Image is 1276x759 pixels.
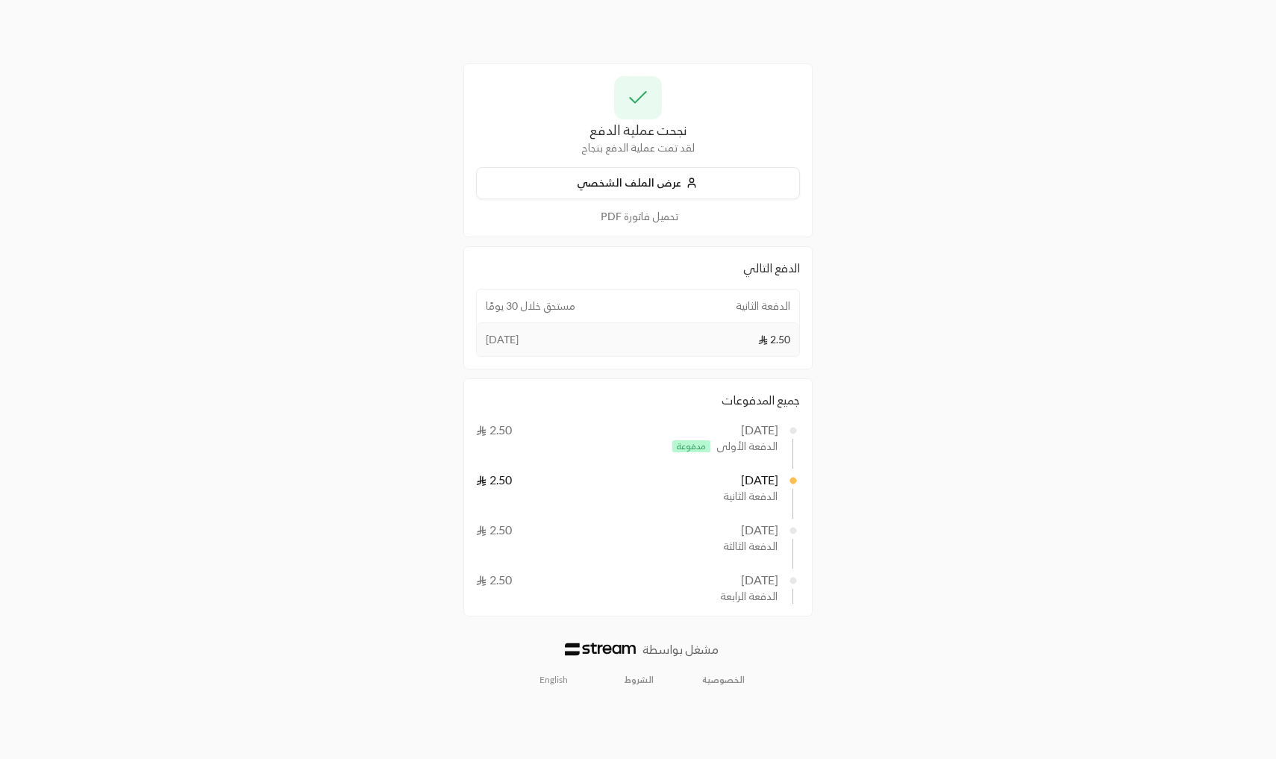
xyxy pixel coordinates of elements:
[741,421,779,439] div: [DATE]
[758,332,790,347] span: 2.50
[476,167,800,199] button: عرض الملف الشخصي
[476,140,800,155] div: لقد تمت عملية الدفع بنجاح
[741,521,779,539] div: [DATE]
[531,668,576,692] a: English
[720,589,778,604] span: الدفعة الرابعة
[723,539,778,554] span: الدفعة الثالثة
[565,643,636,656] img: Logo
[476,259,800,277] div: الدفع التالي
[476,572,512,587] span: 2.50
[702,674,745,686] a: الخصوصية
[476,472,512,487] span: 2.50
[741,571,779,589] div: [DATE]
[476,208,800,225] button: تحميل فاتورة PDF
[486,332,519,347] span: [DATE]
[625,674,654,686] a: الشروط
[672,440,710,452] span: مدفوعة
[716,439,778,454] span: الدفعة الأولى
[642,640,719,658] p: مشغل بواسطة
[741,471,779,489] div: [DATE]
[476,522,512,537] span: 2.50
[486,299,575,313] span: مستحق خلال 30 يومًا
[476,422,512,437] span: 2.50
[601,210,678,222] span: تحميل فاتورة PDF
[723,489,778,504] span: الدفعة الثانية
[476,391,800,409] div: جميع المدفوعات
[476,119,800,140] div: نجحت عملية الدفع
[736,299,790,313] span: الدفعة الثانية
